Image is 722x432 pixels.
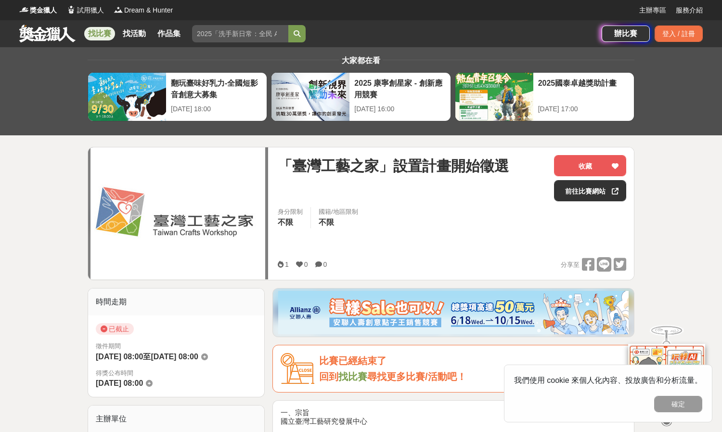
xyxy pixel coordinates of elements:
a: LogoDream & Hunter [114,5,173,15]
span: 至 [143,353,151,361]
button: 收藏 [554,155,626,176]
a: Logo試用獵人 [66,5,104,15]
div: [DATE] 16:00 [354,104,445,114]
span: 得獎公布時間 [96,368,257,378]
span: [DATE] 08:00 [96,379,143,387]
input: 2025「洗手新日常：全民 ALL IN」洗手歌全台徵選 [192,25,288,42]
a: 辦比賽 [602,26,650,42]
a: 找比賽 [338,371,367,382]
a: 主辦專區 [639,5,666,15]
div: 翻玩臺味好乳力-全國短影音創意大募集 [171,78,262,99]
div: 時間走期 [88,288,264,315]
div: 身分限制 [278,207,303,217]
div: [DATE] 18:00 [171,104,262,114]
span: 0 [304,261,308,268]
div: 2025國泰卓越獎助計畫 [538,78,629,99]
span: 分享至 [561,258,580,272]
a: Logo獎金獵人 [19,5,57,15]
span: 不限 [278,218,293,226]
a: 找活動 [119,27,150,40]
div: 國籍/地區限制 [319,207,358,217]
img: dcc59076-91c0-4acb-9c6b-a1d413182f46.png [278,291,629,334]
span: 獎金獵人 [30,5,57,15]
img: Logo [114,5,123,14]
span: 回到 [319,371,338,382]
span: 不限 [319,218,334,226]
span: 0 [323,261,327,268]
a: 2025國泰卓越獎助計畫[DATE] 17:00 [455,72,634,121]
span: 我們使用 cookie 來個人化內容、投放廣告和分析流量。 [514,376,702,384]
span: 尋找更多比賽/活動吧！ [367,371,466,382]
div: 登入 / 註冊 [655,26,703,42]
div: [DATE] 17:00 [538,104,629,114]
img: Logo [66,5,76,14]
button: 確定 [654,396,702,412]
div: 比賽已經結束了 [319,353,626,369]
img: d2146d9a-e6f6-4337-9592-8cefde37ba6b.png [628,343,705,407]
a: 2025 康寧創星家 - 創新應用競賽[DATE] 16:00 [271,72,451,121]
a: 服務介紹 [676,5,703,15]
div: 2025 康寧創星家 - 創新應用競賽 [354,78,445,99]
img: Cover Image [90,147,265,279]
span: 大家都在看 [339,56,383,65]
img: Icon [281,353,314,384]
span: 徵件期間 [96,342,121,350]
span: Dream & Hunter [124,5,173,15]
a: 前往比賽網站 [554,180,626,201]
a: 翻玩臺味好乳力-全國短影音創意大募集[DATE] 18:00 [88,72,267,121]
a: 作品集 [154,27,184,40]
span: 「臺灣工藝之家」設置計畫開始徵選 [278,155,509,177]
img: Logo [19,5,29,14]
span: 試用獵人 [77,5,104,15]
span: 已截止 [96,323,134,335]
span: [DATE] 08:00 [96,353,143,361]
span: 1 [285,261,289,268]
span: [DATE] 08:00 [151,353,198,361]
a: 找比賽 [84,27,115,40]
